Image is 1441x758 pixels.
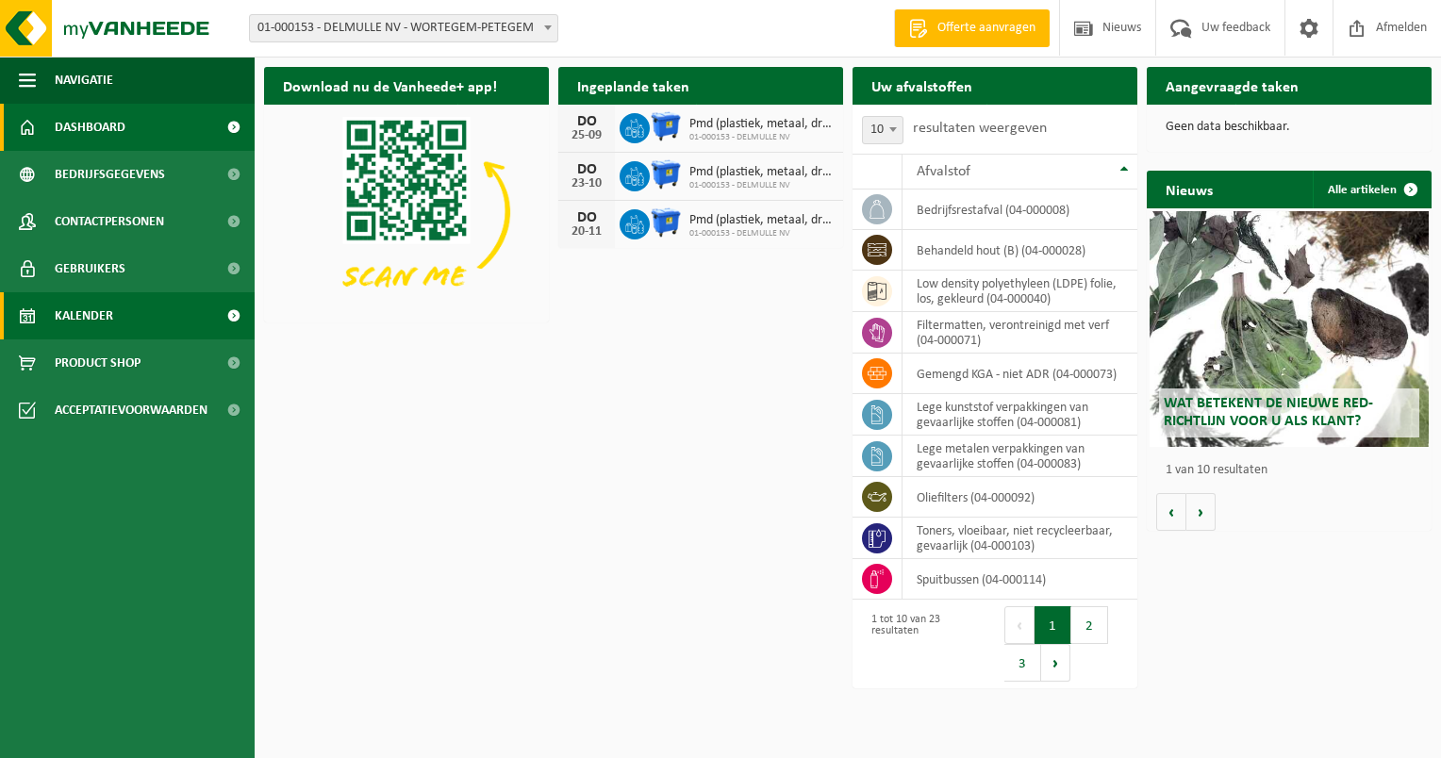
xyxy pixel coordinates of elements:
[1147,171,1232,207] h2: Nieuws
[903,518,1137,559] td: toners, vloeibaar, niet recycleerbaar, gevaarlijk (04-000103)
[1156,493,1186,531] button: Vorige
[689,132,834,143] span: 01-000153 - DELMULLE NV
[1313,171,1430,208] a: Alle artikelen
[933,19,1040,38] span: Offerte aanvragen
[903,230,1137,271] td: behandeld hout (B) (04-000028)
[55,198,164,245] span: Contactpersonen
[903,312,1137,354] td: filtermatten, verontreinigd met verf (04-000071)
[1147,67,1317,104] h2: Aangevraagde taken
[55,245,125,292] span: Gebruikers
[689,213,834,228] span: Pmd (plastiek, metaal, drankkartons) (bedrijven)
[903,436,1137,477] td: lege metalen verpakkingen van gevaarlijke stoffen (04-000083)
[264,105,549,319] img: Download de VHEPlus App
[903,271,1137,312] td: low density polyethyleen (LDPE) folie, los, gekleurd (04-000040)
[568,225,605,239] div: 20-11
[862,116,903,144] span: 10
[55,387,207,434] span: Acceptatievoorwaarden
[1166,121,1413,134] p: Geen data beschikbaar.
[650,158,682,190] img: WB-1100-HPE-BE-01
[1035,606,1071,644] button: 1
[55,339,141,387] span: Product Shop
[853,67,991,104] h2: Uw afvalstoffen
[862,604,986,684] div: 1 tot 10 van 23 resultaten
[1004,644,1041,682] button: 3
[264,67,516,104] h2: Download nu de Vanheede+ app!
[568,177,605,190] div: 23-10
[55,57,113,104] span: Navigatie
[568,114,605,129] div: DO
[689,165,834,180] span: Pmd (plastiek, metaal, drankkartons) (bedrijven)
[249,14,558,42] span: 01-000153 - DELMULLE NV - WORTEGEM-PETEGEM
[894,9,1050,47] a: Offerte aanvragen
[1186,493,1216,531] button: Volgende
[903,559,1137,600] td: spuitbussen (04-000114)
[568,210,605,225] div: DO
[55,104,125,151] span: Dashboard
[250,15,557,41] span: 01-000153 - DELMULLE NV - WORTEGEM-PETEGEM
[1004,606,1035,644] button: Previous
[903,477,1137,518] td: oliefilters (04-000092)
[1071,606,1108,644] button: 2
[917,164,970,179] span: Afvalstof
[568,162,605,177] div: DO
[1041,644,1070,682] button: Next
[568,129,605,142] div: 25-09
[689,117,834,132] span: Pmd (plastiek, metaal, drankkartons) (bedrijven)
[689,228,834,239] span: 01-000153 - DELMULLE NV
[903,394,1137,436] td: lege kunststof verpakkingen van gevaarlijke stoffen (04-000081)
[1150,211,1429,447] a: Wat betekent de nieuwe RED-richtlijn voor u als klant?
[1166,464,1422,477] p: 1 van 10 resultaten
[558,67,708,104] h2: Ingeplande taken
[650,110,682,142] img: WB-1100-HPE-BE-01
[903,354,1137,394] td: gemengd KGA - niet ADR (04-000073)
[903,189,1137,230] td: bedrijfsrestafval (04-000008)
[863,117,903,143] span: 10
[650,206,682,239] img: WB-1100-HPE-BE-01
[55,151,165,198] span: Bedrijfsgegevens
[913,121,1047,136] label: resultaten weergeven
[55,292,113,339] span: Kalender
[689,180,834,191] span: 01-000153 - DELMULLE NV
[1164,396,1373,429] span: Wat betekent de nieuwe RED-richtlijn voor u als klant?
